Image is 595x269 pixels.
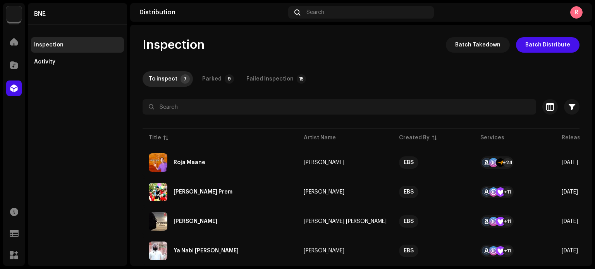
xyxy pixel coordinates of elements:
[31,37,124,53] re-m-nav-item: Inspection
[446,37,510,53] button: Batch Takedown
[304,248,387,254] span: Abdul Kayum
[304,248,344,254] div: [PERSON_NAME]
[174,248,239,254] div: Ya Nabi Salam Alaika
[570,6,583,19] div: R
[404,245,414,257] div: EBS
[503,187,512,197] div: +11
[404,186,414,198] div: EBS
[562,248,578,254] span: Nov 12, 2024
[149,183,167,201] img: 7edcdfa3-aaf8-40af-8bd0-b350317103ce
[455,37,500,53] span: Batch Takedown
[562,189,578,195] span: Apr 16, 2018
[149,212,167,231] img: 98c05127-841c-4d31-935e-afd75d309593
[304,189,344,195] div: [PERSON_NAME]
[304,160,344,165] div: [PERSON_NAME]
[34,42,64,48] div: Inspection
[304,219,387,224] div: [PERSON_NAME] [PERSON_NAME]
[304,160,387,165] span: Asif Akbar
[399,156,468,169] span: EBS
[202,71,222,87] div: Parked
[149,242,167,260] img: 7b0f7e38-8f32-4153-94a3-3fc033ad45cb
[562,219,578,224] span: Mar 20, 2018
[149,153,167,172] img: 4084dad9-4f03-4118-87e0-98871fa1daad
[399,215,468,228] span: EBS
[225,74,234,84] p-badge: 9
[503,246,512,255] div: +11
[399,186,468,198] span: EBS
[34,59,55,65] div: Activity
[562,160,578,165] span: Nov 13, 2024
[297,74,306,84] p-badge: 15
[143,37,205,53] span: Inspection
[143,99,536,115] input: Search
[516,37,580,53] button: Batch Distribute
[174,160,205,165] div: Roja Maane
[6,6,22,22] img: 71b606cd-cf1a-4591-9c5c-2aa0cd6267be
[399,134,430,142] div: Created By
[404,156,414,169] div: EBS
[503,217,512,226] div: +11
[181,74,190,84] p-badge: 7
[399,245,468,257] span: EBS
[174,189,232,195] div: Baishakhi Prem
[149,134,161,142] div: Title
[306,9,324,15] span: Search
[174,219,217,224] div: Bishwa Bibek
[503,158,512,167] div: +24
[404,215,414,228] div: EBS
[149,71,177,87] div: To inspect
[304,219,387,224] span: Sayed Abdul Hadi
[525,37,570,53] span: Batch Distribute
[31,54,124,70] re-m-nav-item: Activity
[246,71,294,87] div: Failed Inspection
[304,189,387,195] span: Kumar Bishwajit
[139,9,285,15] div: Distribution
